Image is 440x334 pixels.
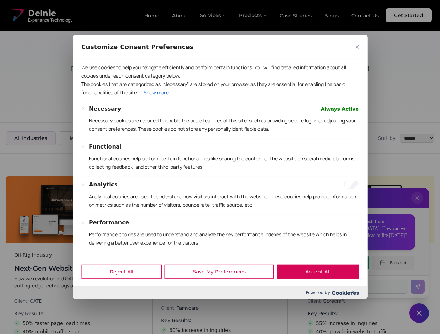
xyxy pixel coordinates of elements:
[89,218,129,227] button: Performance
[73,286,367,299] div: Powered by
[89,192,359,209] p: Analytical cookies are used to understand how visitors interact with the website. These cookies h...
[89,105,121,113] button: Necessary
[89,181,118,189] button: Analytics
[81,80,359,97] p: The cookies that are categorized as "Necessary" are stored on your browser as they are essential ...
[144,88,169,97] button: Show more
[89,117,359,133] p: Necessary cookies are required to enable the basic features of this site, such as providing secur...
[81,265,162,279] button: Reject All
[89,154,359,171] p: Functional cookies help perform certain functionalities like sharing the content of the website o...
[321,105,359,113] span: Always Active
[81,63,359,80] p: We use cookies to help you navigate efficiently and perform certain functions. You will find deta...
[343,181,359,189] input: Enable Analytics
[355,45,359,49] img: Close
[81,43,193,51] span: Customize Consent Preferences
[164,265,274,279] button: Save My Preferences
[277,265,359,279] button: Accept All
[89,143,122,151] button: Functional
[89,230,359,247] p: Performance cookies are used to understand and analyze the key performance indexes of the website...
[332,291,359,295] img: Cookieyes logo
